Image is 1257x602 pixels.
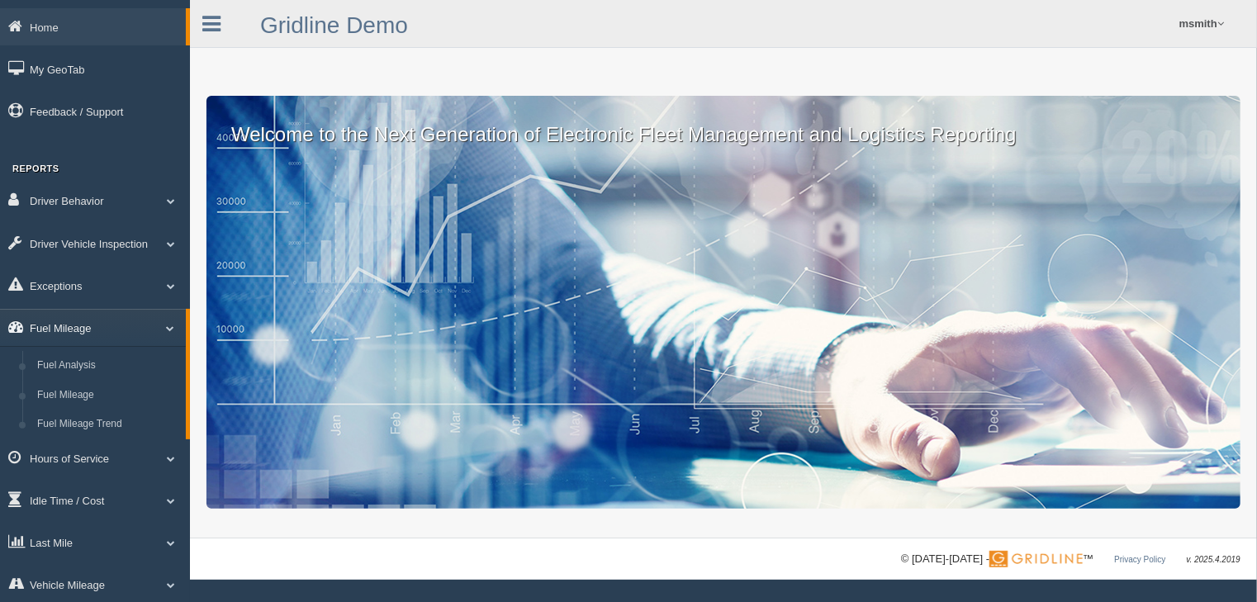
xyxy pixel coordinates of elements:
div: © [DATE]-[DATE] - ™ [901,551,1240,568]
a: Gridline Demo [260,12,408,38]
a: Fuel Mileage Trend [30,410,186,439]
span: v. 2025.4.2019 [1187,555,1240,564]
a: Privacy Policy [1114,555,1165,564]
a: Fuel Mileage [30,381,186,410]
img: Gridline [989,551,1083,567]
a: Fuel Analysis [30,351,186,381]
p: Welcome to the Next Generation of Electronic Fleet Management and Logistics Reporting [206,96,1240,149]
